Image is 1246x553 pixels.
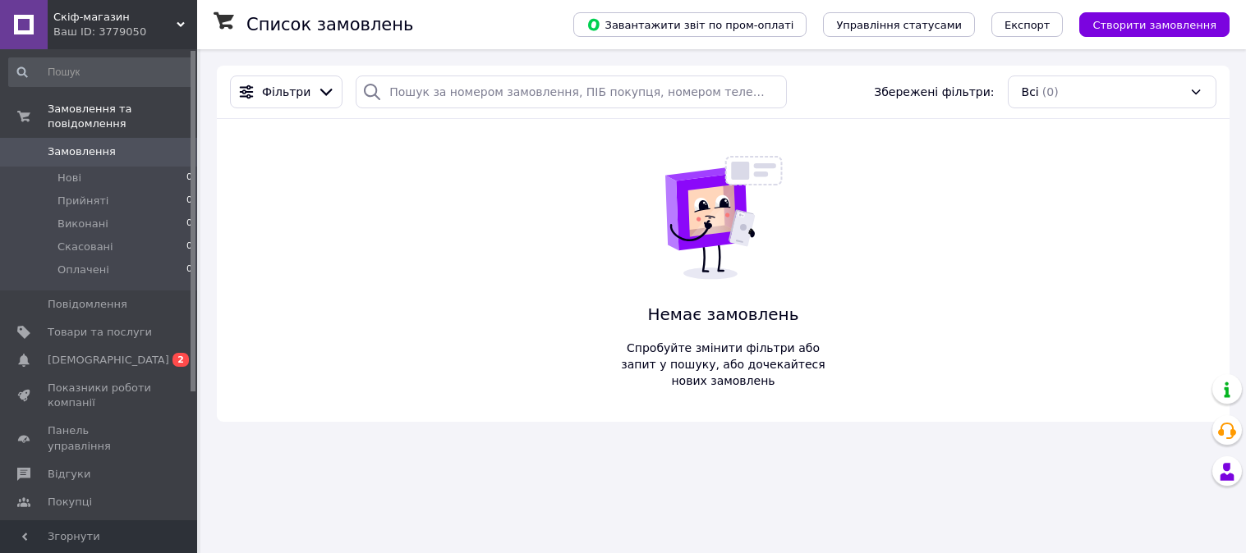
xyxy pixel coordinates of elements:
[1079,12,1230,37] button: Створити замовлення
[186,171,192,185] span: 0
[48,381,152,410] span: Показники роботи компанії
[1022,84,1039,100] span: Всі
[172,353,189,367] span: 2
[53,10,177,25] span: Скіф-магазин
[1092,19,1216,31] span: Створити замовлення
[874,84,994,100] span: Збережені фільтри:
[246,15,413,34] h1: Список замовлень
[48,325,152,340] span: Товари та послуги
[48,297,127,312] span: Повідомлення
[573,12,807,37] button: Завантажити звіт по пром-оплаті
[1063,17,1230,30] a: Створити замовлення
[57,171,81,185] span: Нові
[48,423,152,453] span: Панель управління
[823,12,975,37] button: Управління статусами
[991,12,1064,37] button: Експорт
[57,240,113,254] span: Скасовані
[48,495,92,510] span: Покупці
[356,75,787,108] input: Пошук за номером замовлення, ПІБ покупця, номером телефону, Email, номером накладної
[836,19,962,31] span: Управління статусами
[57,263,109,277] span: Оплачені
[1042,85,1059,98] span: (0)
[8,57,194,87] input: Пошук
[615,340,832,389] span: Спробуйте змінити фільтри або запит у пошуку, або дочекайтеся нових замовлень
[57,217,108,231] span: Виконані
[186,217,192,231] span: 0
[586,17,793,32] span: Завантажити звіт по пром-оплаті
[186,263,192,277] span: 0
[186,240,192,254] span: 0
[186,194,192,208] span: 0
[53,25,197,39] div: Ваш ID: 3779050
[48,144,116,159] span: Замовлення
[615,303,832,327] span: Немає замовлень
[262,84,310,100] span: Фільтри
[48,102,197,131] span: Замовлення та повідомлення
[48,353,169,368] span: [DEMOGRAPHIC_DATA]
[48,467,90,482] span: Відгуки
[1005,19,1051,31] span: Експорт
[57,194,108,208] span: Прийняті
